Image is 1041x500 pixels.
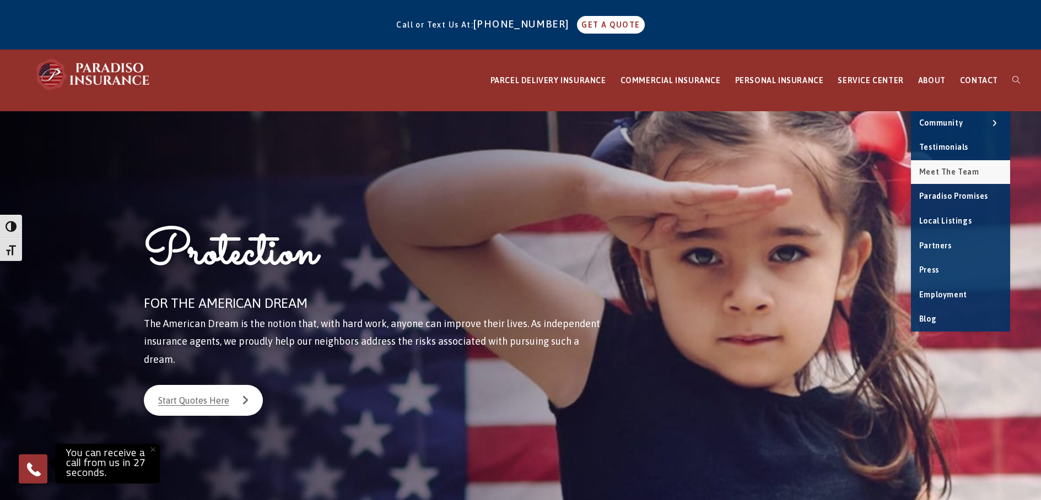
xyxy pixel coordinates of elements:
a: Press [911,258,1010,282]
img: Phone icon [25,460,42,478]
span: The American Dream is the notion that, with hard work, anyone can improve their lives. As indepen... [144,318,600,365]
a: [PHONE_NUMBER] [473,18,575,30]
span: Blog [919,314,936,323]
span: Press [919,265,939,274]
span: FOR THE AMERICAN DREAM [144,296,308,311]
a: COMMERCIAL INSURANCE [613,50,728,111]
p: You can receive a call from us in 27 seconds. [58,447,157,481]
a: Employment [911,283,1010,307]
span: PERSONAL INSURANCE [735,76,824,85]
span: COMMERCIAL INSURANCE [621,76,721,85]
a: CONTACT [953,50,1005,111]
img: Paradiso Insurance [33,58,154,91]
span: ABOUT [918,76,946,85]
span: CONTACT [960,76,998,85]
a: Paradiso Promises [911,184,1010,209]
a: Start Quotes Here [144,385,263,416]
span: Local Listings [919,216,972,225]
span: Employment [919,290,967,299]
span: Paradiso Promises [919,192,988,200]
a: PERSONAL INSURANCE [728,50,831,111]
a: Testimonials [911,135,1010,160]
a: PARCEL DELIVERY INSURANCE [483,50,613,111]
span: Partners [919,241,952,250]
a: Partners [911,234,1010,258]
span: Community [919,118,963,127]
a: ABOUT [911,50,953,111]
span: SERVICE CENTER [838,76,903,85]
a: Meet the Team [911,160,1010,184]
span: PARCEL DELIVERY INSURANCE [490,76,606,85]
a: Community [911,111,1010,135]
button: Close [141,437,165,461]
span: Call or Text Us At: [396,20,473,29]
span: Testimonials [919,143,968,151]
a: Local Listings [911,209,1010,233]
a: GET A QUOTE [577,16,644,34]
a: SERVICE CENTER [830,50,910,111]
a: Blog [911,307,1010,331]
h1: Protection [144,221,602,291]
span: Meet the Team [919,167,979,176]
